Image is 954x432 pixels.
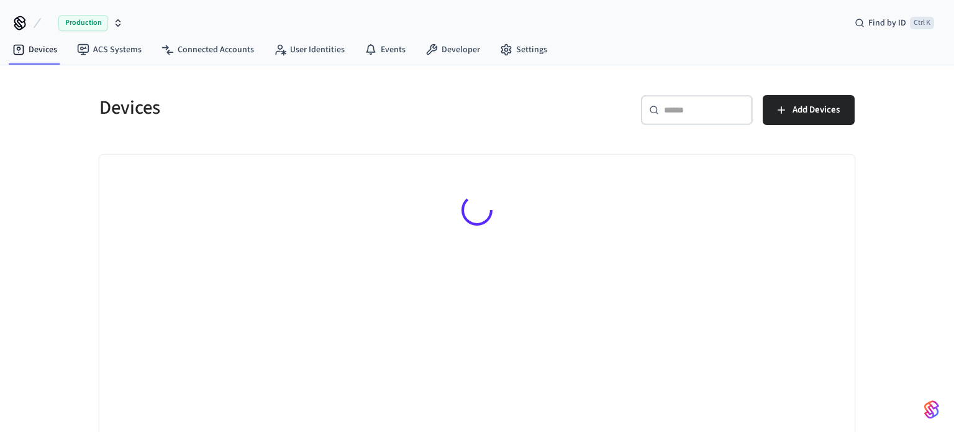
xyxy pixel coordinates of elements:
a: ACS Systems [67,39,152,61]
a: Devices [2,39,67,61]
span: Find by ID [868,17,906,29]
h5: Devices [99,95,470,121]
div: Find by IDCtrl K [845,12,944,34]
a: Settings [490,39,557,61]
span: Ctrl K [910,17,934,29]
a: Connected Accounts [152,39,264,61]
span: Production [58,15,108,31]
a: Developer [416,39,490,61]
img: SeamLogoGradient.69752ec5.svg [924,400,939,420]
button: Add Devices [763,95,855,125]
a: Events [355,39,416,61]
span: Add Devices [793,102,840,118]
a: User Identities [264,39,355,61]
